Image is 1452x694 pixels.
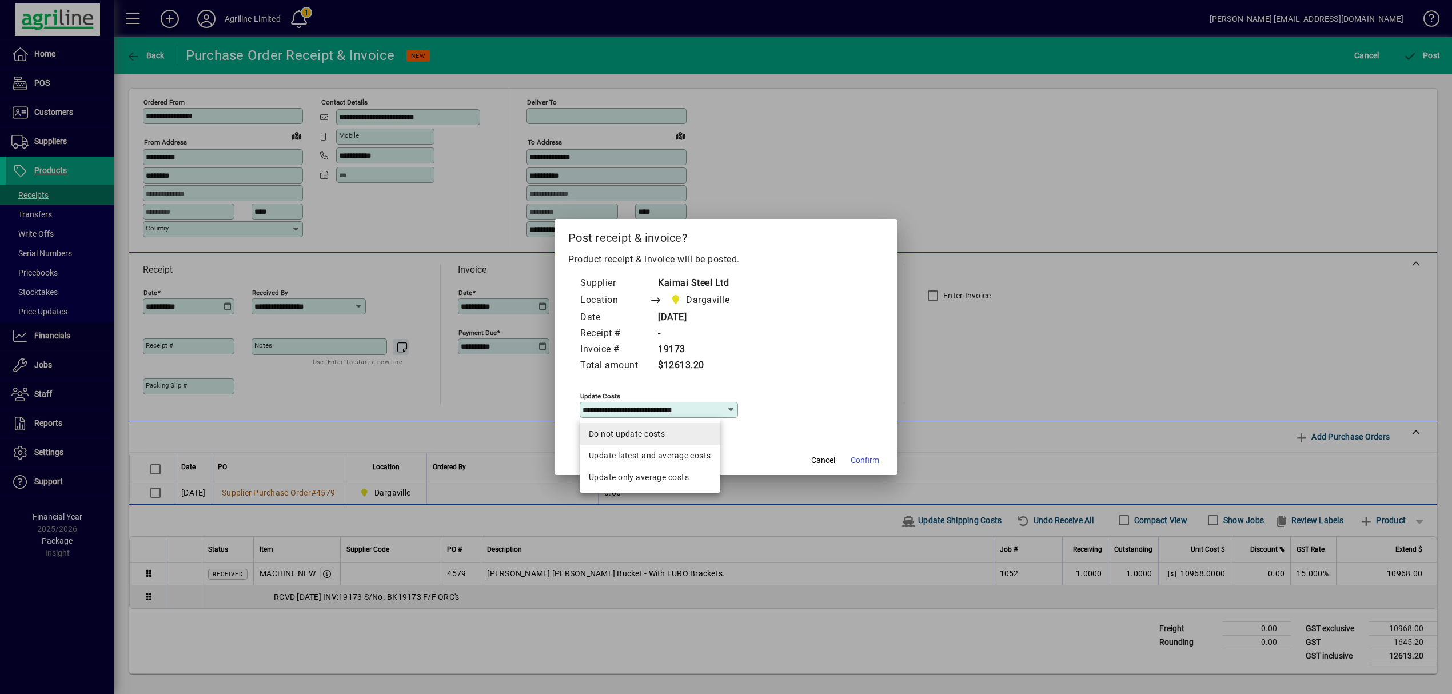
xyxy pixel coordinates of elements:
mat-option: Do not update costs [580,423,720,445]
div: Do not update costs [589,428,711,440]
td: Receipt # [580,326,649,342]
td: $12613.20 [649,358,751,374]
h2: Post receipt & invoice? [555,219,897,252]
td: - [649,326,751,342]
button: Confirm [846,450,884,470]
td: Supplier [580,276,649,292]
td: Date [580,310,649,326]
div: Update latest and average costs [589,450,711,462]
mat-option: Update only average costs [580,466,720,488]
mat-option: Update latest and average costs [580,445,720,466]
span: Confirm [851,454,879,466]
td: [DATE] [649,310,751,326]
span: Dargaville [667,292,734,308]
span: Dargaville [686,293,729,307]
td: Kaimai Steel Ltd [649,276,751,292]
td: Invoice # [580,342,649,358]
button: Cancel [805,450,841,470]
div: Update only average costs [589,472,711,484]
p: Product receipt & invoice will be posted. [568,253,884,266]
td: Total amount [580,358,649,374]
td: 19173 [649,342,751,358]
td: Location [580,292,649,310]
mat-label: Update costs [580,392,620,400]
span: Cancel [811,454,835,466]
